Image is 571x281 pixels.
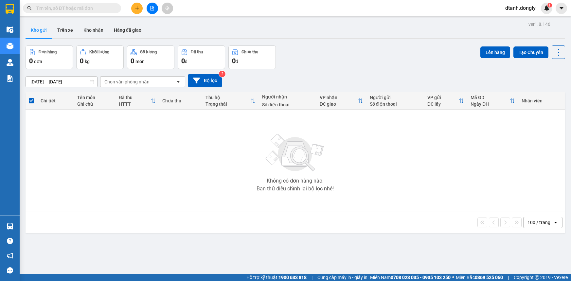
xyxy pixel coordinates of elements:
[29,57,33,65] span: 0
[119,101,151,107] div: HTTT
[527,219,550,226] div: 100 / trang
[7,238,13,244] span: question-circle
[480,46,510,58] button: Lên hàng
[178,45,225,69] button: Đã thu0đ
[77,101,112,107] div: Ghi chú
[165,6,170,10] span: aim
[246,274,307,281] span: Hỗ trợ kỹ thuật:
[267,178,324,184] div: Không có đơn hàng nào.
[370,101,421,107] div: Số điện thoại
[427,101,459,107] div: ĐC lấy
[27,6,32,10] span: search
[162,98,199,103] div: Chưa thu
[202,92,259,110] th: Toggle SortBy
[77,95,112,100] div: Tên món
[80,57,83,65] span: 0
[241,50,258,54] div: Chưa thu
[553,220,558,225] svg: open
[471,95,510,100] div: Mã GD
[257,186,334,191] div: Bạn thử điều chỉnh lại bộ lọc nhé!
[427,95,459,100] div: VP gửi
[316,92,366,110] th: Toggle SortBy
[528,21,550,28] div: ver 1.8.146
[89,50,109,54] div: Khối lượng
[475,275,503,280] strong: 0369 525 060
[127,45,174,69] button: Số lượng0món
[116,92,159,110] th: Toggle SortBy
[513,46,548,58] button: Tạo Chuyến
[320,101,358,107] div: ĐC giao
[262,94,313,99] div: Người nhận
[34,59,42,64] span: đơn
[7,43,13,49] img: warehouse-icon
[131,57,134,65] span: 0
[26,45,73,69] button: Đơn hàng0đơn
[544,5,550,11] img: icon-new-feature
[191,50,203,54] div: Đã thu
[320,95,358,100] div: VP nhận
[424,92,467,110] th: Toggle SortBy
[522,98,562,103] div: Nhân viên
[6,4,14,14] img: logo-vxr
[232,57,236,65] span: 0
[370,95,421,100] div: Người gửi
[467,92,518,110] th: Toggle SortBy
[41,98,71,103] div: Chi tiết
[508,274,509,281] span: |
[228,45,276,69] button: Chưa thu0đ
[456,274,503,281] span: Miền Bắc
[85,59,90,64] span: kg
[547,3,552,8] sup: 1
[317,274,368,281] span: Cung cấp máy in - giấy in:
[52,22,78,38] button: Trên xe
[370,274,451,281] span: Miền Nam
[39,50,57,54] div: Đơn hàng
[26,77,97,87] input: Select a date range.
[36,5,113,12] input: Tìm tên, số ĐT hoặc mã đơn
[147,3,158,14] button: file-add
[26,22,52,38] button: Kho gửi
[104,79,150,85] div: Chọn văn phòng nhận
[7,223,13,230] img: warehouse-icon
[7,267,13,273] span: message
[185,59,187,64] span: đ
[205,95,250,100] div: Thu hộ
[391,275,451,280] strong: 0708 023 035 - 0935 103 250
[181,57,185,65] span: 0
[7,59,13,66] img: warehouse-icon
[236,59,238,64] span: đ
[135,59,145,64] span: món
[278,275,307,280] strong: 1900 633 818
[205,101,250,107] div: Trạng thái
[7,253,13,259] span: notification
[76,45,124,69] button: Khối lượng0kg
[262,102,313,107] div: Số điện thoại
[119,95,151,100] div: Đã thu
[109,22,147,38] button: Hàng đã giao
[559,5,564,11] span: caret-down
[188,74,222,87] button: Bộ lọc
[500,4,541,12] span: dtanh.dongly
[535,275,539,280] span: copyright
[131,3,143,14] button: plus
[262,130,328,176] img: svg+xml;base64,PHN2ZyBjbGFzcz0ibGlzdC1wbHVnX19zdmciIHhtbG5zPSJodHRwOi8vd3d3LnczLm9yZy8yMDAwL3N2Zy...
[219,71,225,77] sup: 2
[548,3,551,8] span: 1
[7,75,13,82] img: solution-icon
[135,6,139,10] span: plus
[471,101,510,107] div: Ngày ĐH
[176,79,181,84] svg: open
[78,22,109,38] button: Kho nhận
[556,3,567,14] button: caret-down
[150,6,154,10] span: file-add
[140,50,157,54] div: Số lượng
[452,276,454,279] span: ⚪️
[162,3,173,14] button: aim
[7,26,13,33] img: warehouse-icon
